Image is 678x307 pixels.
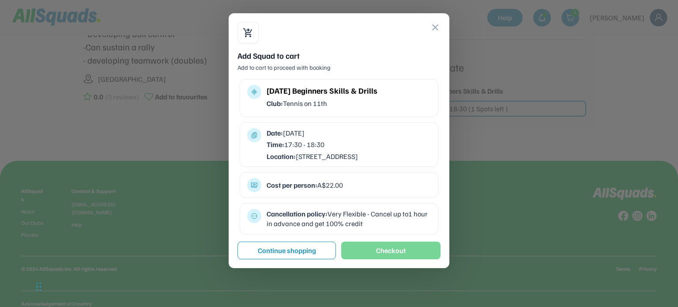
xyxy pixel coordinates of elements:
[267,128,431,138] div: [DATE]
[237,50,441,61] div: Add Squad to cart
[267,129,283,137] strong: Date:
[267,85,431,97] div: [DATE] Beginners Skills & Drills
[267,180,431,190] div: A$22.00
[267,140,284,149] strong: Time:
[237,63,441,72] div: Add to cart to proceed with booking
[341,242,441,259] button: Checkout
[267,140,431,149] div: 17:30 - 18:30
[267,209,328,218] strong: Cancellation policy:
[430,22,441,33] button: close
[267,209,431,229] div: Very Flexible - Cancel up to1 hour in advance and get 100% credit
[267,99,283,108] strong: Club:
[243,27,253,38] button: shopping_cart_checkout
[237,242,336,259] button: Continue shopping
[267,181,317,190] strong: Cost per person:
[267,152,296,161] strong: Location:
[251,88,258,95] button: multitrack_audio
[267,152,431,161] div: [STREET_ADDRESS]
[267,99,431,108] div: Tennis on 11th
